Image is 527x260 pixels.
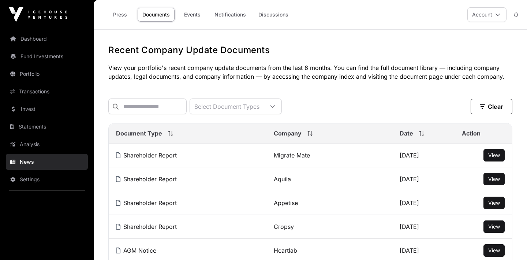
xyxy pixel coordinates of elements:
a: Shareholder Report [116,223,177,230]
img: Icehouse Ventures Logo [9,7,67,22]
a: Settings [6,171,88,187]
span: Company [274,129,302,138]
a: Documents [138,8,175,22]
a: Heartlab [274,247,297,254]
span: View [488,152,500,158]
a: Aquila [274,175,291,183]
td: [DATE] [392,167,455,191]
span: View [488,247,500,253]
a: Analysis [6,136,88,152]
span: Document Type [116,129,162,138]
a: Press [105,8,135,22]
td: [DATE] [392,191,455,215]
a: View [488,152,500,159]
a: View [488,223,500,230]
button: Account [467,7,507,22]
a: View [488,247,500,254]
span: Date [400,129,413,138]
button: View [483,173,505,185]
a: News [6,154,88,170]
button: View [483,149,505,161]
a: AGM Notice [116,247,156,254]
div: Select Document Types [190,99,264,114]
h1: Recent Company Update Documents [108,44,512,56]
a: Events [177,8,207,22]
p: View your portfolio's recent company update documents from the last 6 months. You can find the fu... [108,63,512,81]
a: View [488,175,500,183]
a: Dashboard [6,31,88,47]
a: Discussions [254,8,293,22]
a: Statements [6,119,88,135]
a: Shareholder Report [116,152,177,159]
a: Migrate Mate [274,152,310,159]
button: View [483,197,505,209]
a: View [488,199,500,207]
td: [DATE] [392,215,455,239]
a: Shareholder Report [116,199,177,207]
button: Clear [471,99,512,114]
a: Invest [6,101,88,117]
a: Appetise [274,199,298,207]
a: Transactions [6,83,88,100]
a: Portfolio [6,66,88,82]
td: [DATE] [392,144,455,167]
button: View [483,220,505,233]
span: Action [462,129,481,138]
a: Notifications [210,8,251,22]
a: Cropsy [274,223,294,230]
button: View [483,244,505,257]
span: View [488,176,500,182]
span: View [488,200,500,206]
a: Shareholder Report [116,175,177,183]
a: Fund Investments [6,48,88,64]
